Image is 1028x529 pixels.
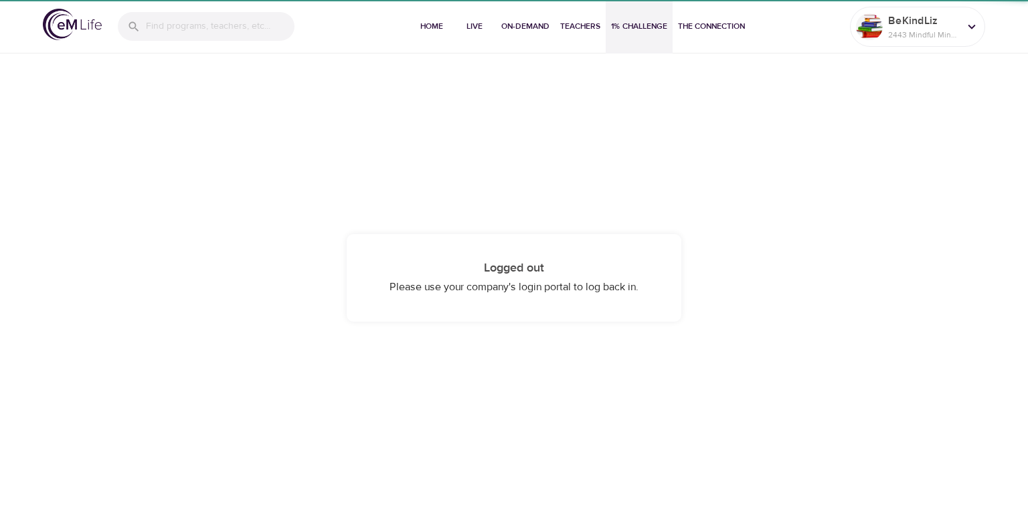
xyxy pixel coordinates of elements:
p: 2443 Mindful Minutes [888,29,959,41]
span: Home [416,19,448,33]
span: Please use your company's login portal to log back in. [390,280,638,294]
span: Teachers [560,19,600,33]
span: Live [458,19,491,33]
span: On-Demand [501,19,549,33]
span: 1% Challenge [611,19,667,33]
input: Find programs, teachers, etc... [146,12,294,41]
span: The Connection [678,19,745,33]
h4: Logged out [373,261,655,276]
p: BeKindLiz [888,13,959,29]
img: Remy Sharp [856,13,883,40]
img: logo [43,9,102,40]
